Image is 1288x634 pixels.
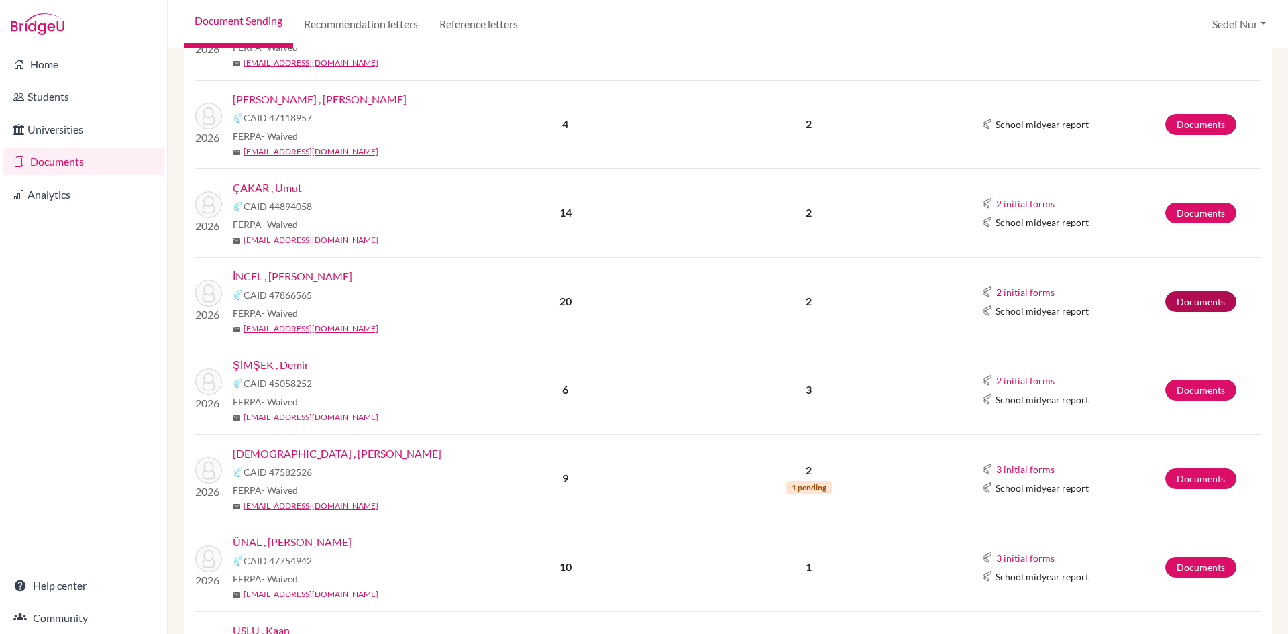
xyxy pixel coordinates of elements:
[244,57,378,69] a: [EMAIL_ADDRESS][DOMAIN_NAME]
[244,288,312,302] span: CAID 47866565
[244,376,312,390] span: CAID 45058252
[244,111,312,125] span: CAID 47118957
[233,357,309,373] a: ŞİMŞEK , Demir
[233,534,352,550] a: ÜNAL , [PERSON_NAME]
[244,323,378,335] a: [EMAIL_ADDRESS][DOMAIN_NAME]
[996,117,1089,131] span: School midyear report
[233,60,241,68] span: mail
[669,116,949,132] p: 2
[195,41,222,57] p: 2026
[262,307,298,319] span: - Waived
[233,378,244,389] img: Common App logo
[233,201,244,212] img: Common App logo
[669,382,949,398] p: 3
[3,181,164,208] a: Analytics
[982,217,993,227] img: Common App logo
[982,375,993,386] img: Common App logo
[559,295,572,307] b: 20
[996,304,1089,318] span: School midyear report
[233,467,244,478] img: Common App logo
[3,604,164,631] a: Community
[233,556,244,566] img: Common App logo
[233,268,352,284] a: İNCEL , [PERSON_NAME]
[669,462,949,478] p: 2
[195,457,222,484] img: TÜRKEN , Beren Berk
[195,307,222,323] p: 2026
[3,51,164,78] a: Home
[562,472,568,484] b: 9
[1206,11,1272,37] button: Sedef Nur
[233,148,241,156] span: mail
[244,588,378,600] a: [EMAIL_ADDRESS][DOMAIN_NAME]
[233,129,298,143] span: FERPA
[3,572,164,599] a: Help center
[982,394,993,405] img: Common App logo
[233,414,241,422] span: mail
[982,552,993,563] img: Common App logo
[996,373,1055,388] button: 2 initial forms
[233,394,298,409] span: FERPA
[262,484,298,496] span: - Waived
[195,395,222,411] p: 2026
[233,483,298,497] span: FERPA
[996,462,1055,477] button: 3 initial forms
[233,180,302,196] a: ÇAKAR , Umut
[195,191,222,218] img: ÇAKAR , Umut
[244,234,378,246] a: [EMAIL_ADDRESS][DOMAIN_NAME]
[233,306,298,320] span: FERPA
[11,13,64,35] img: Bridge-U
[195,103,222,129] img: BÖREKÇİ , Ogan
[233,290,244,301] img: Common App logo
[233,445,441,462] a: [DEMOGRAPHIC_DATA] , [PERSON_NAME]
[562,117,568,130] b: 4
[1165,291,1236,312] a: Documents
[244,553,312,568] span: CAID 47754942
[3,148,164,175] a: Documents
[233,325,241,333] span: mail
[195,572,222,588] p: 2026
[982,305,993,316] img: Common App logo
[996,550,1055,566] button: 3 initial forms
[982,571,993,582] img: Common App logo
[982,464,993,474] img: Common App logo
[996,196,1055,211] button: 2 initial forms
[996,570,1089,584] span: School midyear report
[982,119,993,129] img: Common App logo
[996,481,1089,495] span: School midyear report
[262,130,298,142] span: - Waived
[233,113,244,123] img: Common App logo
[244,146,378,158] a: [EMAIL_ADDRESS][DOMAIN_NAME]
[786,481,832,494] span: 1 pending
[233,91,407,107] a: [PERSON_NAME] , [PERSON_NAME]
[233,591,241,599] span: mail
[262,42,298,53] span: - Waived
[262,573,298,584] span: - Waived
[195,368,222,395] img: ŞİMŞEK , Demir
[244,500,378,512] a: [EMAIL_ADDRESS][DOMAIN_NAME]
[559,206,572,219] b: 14
[195,218,222,234] p: 2026
[262,219,298,230] span: - Waived
[1165,203,1236,223] a: Documents
[562,383,568,396] b: 6
[195,484,222,500] p: 2026
[233,237,241,245] span: mail
[244,465,312,479] span: CAID 47582526
[982,286,993,297] img: Common App logo
[262,396,298,407] span: - Waived
[559,560,572,573] b: 10
[244,411,378,423] a: [EMAIL_ADDRESS][DOMAIN_NAME]
[996,392,1089,407] span: School midyear report
[244,199,312,213] span: CAID 44894058
[233,217,298,231] span: FERPA
[669,293,949,309] p: 2
[195,280,222,307] img: İNCEL , Çağan Aras
[233,572,298,586] span: FERPA
[669,559,949,575] p: 1
[3,116,164,143] a: Universities
[996,284,1055,300] button: 2 initial forms
[195,129,222,146] p: 2026
[1165,557,1236,578] a: Documents
[3,83,164,110] a: Students
[982,198,993,209] img: Common App logo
